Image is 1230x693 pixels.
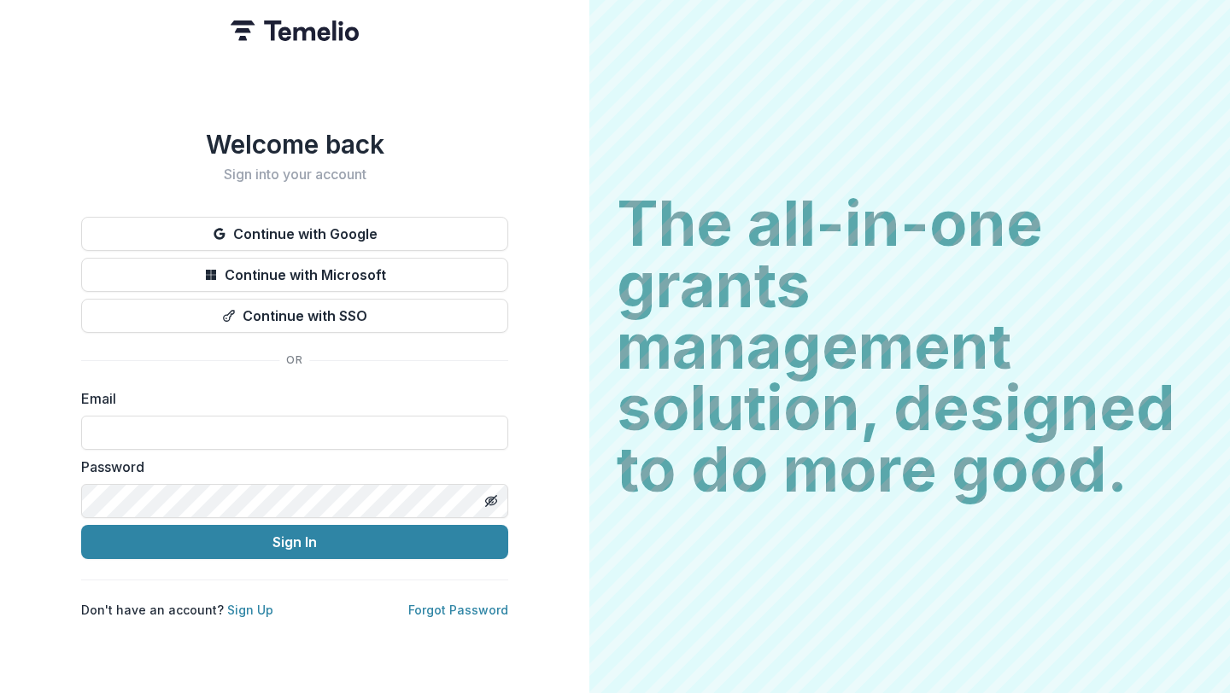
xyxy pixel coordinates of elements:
[81,217,508,251] button: Continue with Google
[81,258,508,292] button: Continue with Microsoft
[227,603,273,617] a: Sign Up
[81,457,498,477] label: Password
[477,487,505,515] button: Toggle password visibility
[81,129,508,160] h1: Welcome back
[81,388,498,409] label: Email
[231,20,359,41] img: Temelio
[81,299,508,333] button: Continue with SSO
[81,601,273,619] p: Don't have an account?
[81,166,508,183] h2: Sign into your account
[408,603,508,617] a: Forgot Password
[81,525,508,559] button: Sign In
